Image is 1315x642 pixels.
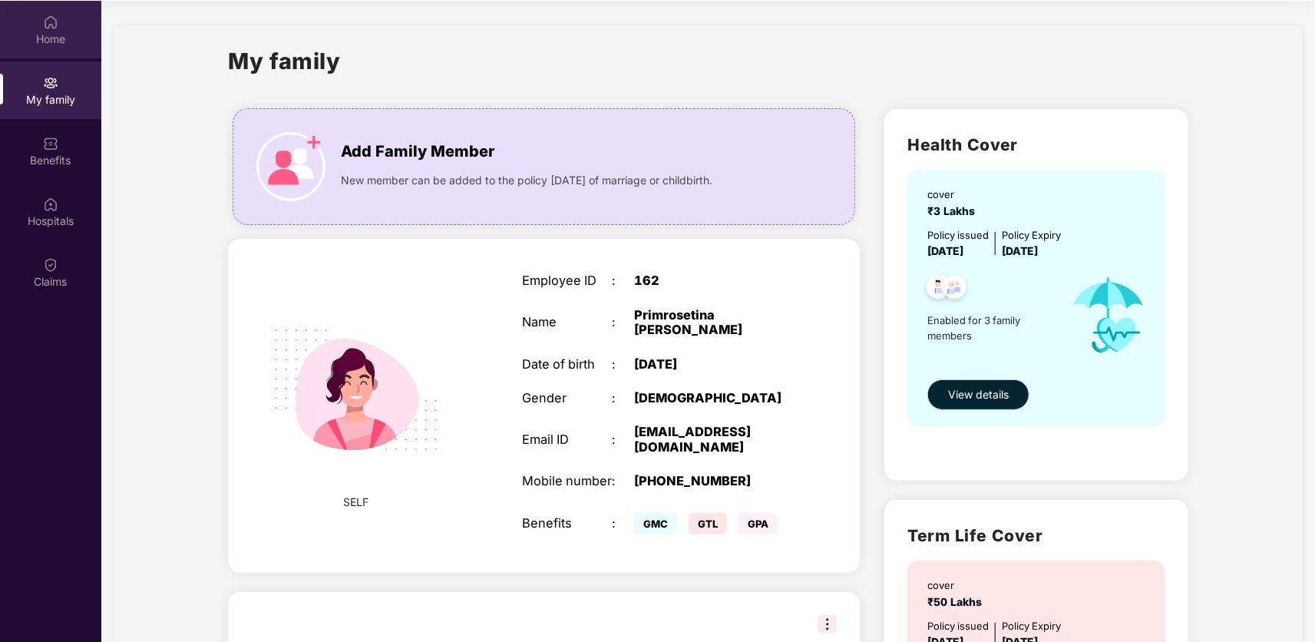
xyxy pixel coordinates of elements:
[1002,618,1061,634] div: Policy Expiry
[343,494,368,511] span: SELF
[522,315,612,329] div: Name
[341,140,494,164] span: Add Family Member
[927,187,981,202] div: cover
[522,516,612,531] div: Benefits
[1002,244,1038,257] span: [DATE]
[927,244,963,257] span: [DATE]
[612,391,634,405] div: :
[522,391,612,405] div: Gender
[228,44,341,78] h1: My family
[936,270,973,308] img: svg+xml;base64,PHN2ZyB4bWxucz0iaHR0cDovL3d3dy53My5vcmcvMjAwMC9zdmciIHdpZHRoPSI0OC45NDMiIGhlaWdodD...
[522,432,612,447] div: Email ID
[43,75,58,91] img: svg+xml;base64,PHN2ZyB3aWR0aD0iMjAiIGhlaWdodD0iMjAiIHZpZXdCb3g9IjAgMCAyMCAyMCIgZmlsbD0ibm9uZSIgeG...
[634,391,791,405] div: [DEMOGRAPHIC_DATA]
[612,432,634,447] div: :
[927,227,989,243] div: Policy issued
[907,132,1165,157] h2: Health Cover
[689,513,727,534] span: GTL
[634,308,791,338] div: Primrosetina [PERSON_NAME]
[634,273,791,288] div: 162
[256,132,325,201] img: icon
[43,257,58,273] img: svg+xml;base64,PHN2ZyBpZD0iQ2xhaW0iIHhtbG5zPSJodHRwOi8vd3d3LnczLm9yZy8yMDAwL3N2ZyIgd2lkdGg9IjIwIi...
[634,425,791,455] div: [EMAIL_ADDRESS][DOMAIN_NAME]
[253,286,460,494] img: svg+xml;base64,PHN2ZyB4bWxucz0iaHR0cDovL3d3dy53My5vcmcvMjAwMC9zdmciIHdpZHRoPSIyMjQiIGhlaWdodD0iMT...
[43,15,58,30] img: svg+xml;base64,PHN2ZyBpZD0iSG9tZSIgeG1sbnM9Imh0dHA6Ly93d3cudzMub3JnLzIwMDAvc3ZnIiB3aWR0aD0iMjAiIG...
[1056,260,1161,372] img: icon
[927,618,989,634] div: Policy issued
[907,523,1165,548] h2: Term Life Cover
[341,172,712,189] span: New member can be added to the policy [DATE] of marriage or childbirth.
[738,513,778,534] span: GPA
[522,357,612,372] div: Date of birth
[927,313,1056,344] span: Enabled for 3 family members
[1002,227,1061,243] div: Policy Expiry
[920,270,957,308] img: svg+xml;base64,PHN2ZyB4bWxucz0iaHR0cDovL3d3dy53My5vcmcvMjAwMC9zdmciIHdpZHRoPSI0OC45NDMiIGhlaWdodD...
[634,513,677,534] span: GMC
[522,273,612,288] div: Employee ID
[612,357,634,372] div: :
[927,577,988,593] div: cover
[522,474,612,488] div: Mobile number
[948,386,1009,403] span: View details
[43,136,58,151] img: svg+xml;base64,PHN2ZyBpZD0iQmVuZWZpdHMiIHhtbG5zPSJodHRwOi8vd3d3LnczLm9yZy8yMDAwL3N2ZyIgd2lkdGg9Ij...
[927,204,981,217] span: ₹3 Lakhs
[634,474,791,488] div: [PHONE_NUMBER]
[634,357,791,372] div: [DATE]
[927,379,1029,410] button: View details
[612,516,634,531] div: :
[927,595,988,608] span: ₹50 Lakhs
[818,615,837,634] img: svg+xml;base64,PHN2ZyB3aWR0aD0iMzIiIGhlaWdodD0iMzIiIHZpZXdCb3g9IjAgMCAzMiAzMiIgZmlsbD0ibm9uZSIgeG...
[612,474,634,488] div: :
[612,273,634,288] div: :
[43,197,58,212] img: svg+xml;base64,PHN2ZyBpZD0iSG9zcGl0YWxzIiB4bWxucz0iaHR0cDovL3d3dy53My5vcmcvMjAwMC9zdmciIHdpZHRoPS...
[612,315,634,329] div: :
